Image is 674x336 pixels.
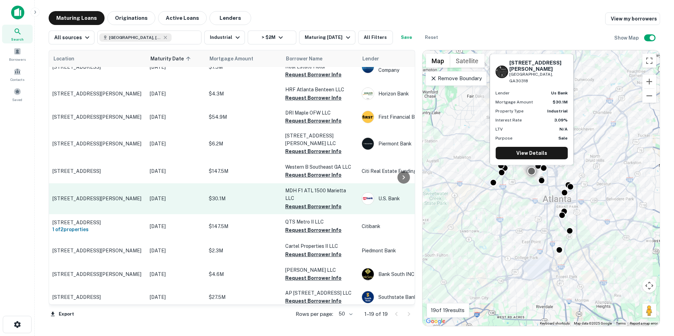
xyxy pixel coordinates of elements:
[150,113,202,121] p: [DATE]
[554,118,568,123] strong: 3.09%
[336,309,354,319] div: 50
[150,270,202,278] p: [DATE]
[49,11,105,25] button: Maturing Loans
[52,168,143,174] p: [STREET_ADDRESS]
[285,86,355,93] p: HRF Atlanta Benteen LLC
[209,11,251,25] button: Lenders
[52,91,143,97] p: [STREET_ADDRESS][PERSON_NAME]
[205,50,282,67] th: Mortgage Amount
[422,50,660,326] div: 0 0
[285,187,355,202] p: MDH F1 ATL 1500 Marietta LLC
[424,317,447,326] a: Open this area in Google Maps (opens a new window)
[362,111,466,123] div: First Financial Bank
[52,271,143,277] p: [STREET_ADDRESS][PERSON_NAME]
[286,54,322,63] span: Borrower Name
[553,100,568,104] strong: $30.1M
[209,270,278,278] p: $4.6M
[285,297,342,305] button: Request Borrower Info
[426,54,450,68] button: Show street map
[54,33,91,42] div: All sources
[285,274,342,282] button: Request Borrower Info
[2,85,33,104] a: Saved
[450,54,485,68] button: Show satellite imagery
[150,54,193,63] span: Maturity Date
[362,54,379,63] span: Lender
[285,94,342,102] button: Request Borrower Info
[642,54,656,68] button: Toggle fullscreen view
[11,6,24,19] img: capitalize-icon.png
[559,136,568,141] strong: Sale
[285,147,342,156] button: Request Borrower Info
[574,321,612,325] span: Map data ©2025 Google
[9,57,26,62] span: Borrowers
[362,167,466,175] p: Citi Real Estate Funding
[496,147,568,159] a: View Details
[49,50,146,67] th: Location
[2,65,33,84] a: Contacts
[150,140,202,148] p: [DATE]
[362,111,374,123] img: picture
[362,268,374,280] img: picture
[49,309,76,319] button: Export
[421,31,443,44] button: Reset
[209,167,278,175] p: $147.5M
[614,34,640,42] h6: Show Map
[285,171,342,179] button: Request Borrower Info
[362,291,374,303] img: picture
[2,25,33,43] div: Search
[496,117,522,123] p: Interest Rate
[560,127,568,132] strong: N/A
[396,31,418,44] button: Save your search to get updates of matches that match your search criteria.
[285,266,355,274] p: [PERSON_NAME] LLC
[496,90,510,96] p: Lender
[551,91,568,95] strong: us bank
[150,167,202,175] p: [DATE]
[285,202,342,211] button: Request Borrower Info
[209,222,278,230] p: $147.5M
[52,226,143,233] h6: 1 of 2 properties
[150,293,202,301] p: [DATE]
[285,117,342,125] button: Request Borrower Info
[52,219,143,226] p: [STREET_ADDRESS]
[365,310,388,318] p: 1–19 of 19
[362,137,466,150] div: Piermont Bank
[285,132,355,147] p: [STREET_ADDRESS][PERSON_NAME] LLC
[285,218,355,226] p: QTS Metro II LLC
[49,31,94,44] button: All sources
[52,294,143,300] p: [STREET_ADDRESS]
[548,109,568,114] strong: Industrial
[362,88,374,100] img: picture
[639,258,674,292] iframe: Chat Widget
[642,89,656,103] button: Zoom out
[107,11,155,25] button: Originations
[209,113,278,121] p: $54.9M
[362,291,466,303] div: Southstate Bank, National Association
[296,310,334,318] p: Rows per page:
[209,90,278,98] p: $4.3M
[496,135,513,141] p: Purpose
[642,75,656,89] button: Zoom in
[362,192,466,205] div: U.s. Bank
[158,11,207,25] button: Active Loans
[53,54,74,63] span: Location
[358,50,469,67] th: Lender
[362,222,466,230] p: Citibank
[362,87,466,100] div: Horizon Bank
[358,31,393,44] button: All Filters
[285,226,342,234] button: Request Borrower Info
[285,250,342,259] button: Request Borrower Info
[150,90,202,98] p: [DATE]
[540,321,570,326] button: Keyboard shortcuts
[11,36,24,42] span: Search
[209,195,278,202] p: $30.1M
[496,99,533,105] p: Mortgage Amount
[150,222,202,230] p: [DATE]
[431,306,465,314] p: 19 of 19 results
[285,70,342,79] button: Request Borrower Info
[2,45,33,64] a: Borrowers
[362,268,466,280] div: Bank South INC
[630,321,658,325] a: Report a map error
